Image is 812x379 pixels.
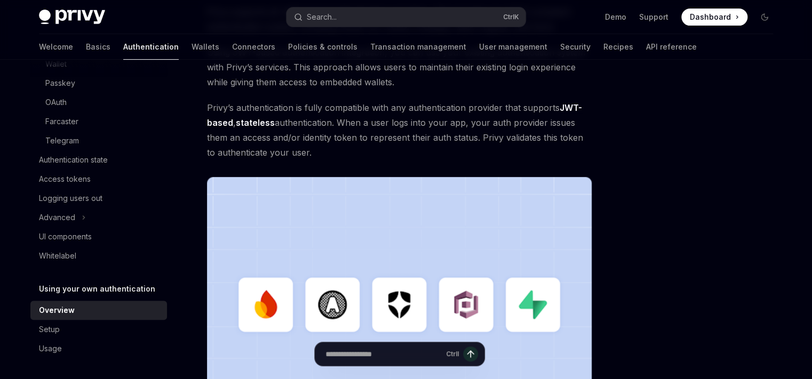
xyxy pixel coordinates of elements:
div: Usage [39,342,62,355]
a: Access tokens [30,170,167,189]
div: Passkey [45,77,75,90]
a: Whitelabel [30,246,167,265]
a: Welcome [39,34,73,60]
img: dark logo [39,10,105,25]
a: Dashboard [681,9,747,26]
button: Open search [286,7,526,27]
a: OAuth [30,93,167,112]
div: Advanced [39,211,75,224]
div: Telegram [45,134,79,147]
a: API reference [646,34,697,60]
a: Basics [86,34,110,60]
a: User management [479,34,547,60]
span: Privy’s authentication is fully compatible with any authentication provider that supports , authe... [207,100,592,160]
div: Farcaster [45,115,78,128]
div: Setup [39,323,60,336]
button: Send message [463,346,478,361]
input: Ask a question... [325,342,442,366]
a: UI components [30,227,167,246]
a: Wallets [192,34,219,60]
div: Logging users out [39,192,102,205]
button: Toggle dark mode [756,9,773,26]
a: Overview [30,301,167,320]
a: stateless [236,117,275,128]
div: Access tokens [39,173,91,186]
a: Policies & controls [288,34,357,60]
span: Using JWT-based authentication integration, you can use your existing authentication system with ... [207,45,592,90]
a: Recipes [603,34,633,60]
div: Authentication state [39,154,108,166]
a: Logging users out [30,189,167,208]
a: Setup [30,320,167,339]
button: Toggle Advanced section [30,208,167,227]
a: Passkey [30,74,167,93]
a: Telegram [30,131,167,150]
div: Whitelabel [39,249,76,262]
a: Support [639,12,668,22]
a: Authentication [123,34,179,60]
a: Transaction management [370,34,466,60]
a: Usage [30,339,167,358]
a: Connectors [232,34,275,60]
div: Search... [307,11,337,23]
a: Security [560,34,591,60]
div: OAuth [45,96,67,109]
a: Authentication state [30,150,167,170]
div: UI components [39,230,92,243]
div: Overview [39,304,75,317]
span: Dashboard [690,12,731,22]
span: Ctrl K [503,13,519,21]
a: Farcaster [30,112,167,131]
a: Demo [605,12,626,22]
h5: Using your own authentication [39,283,155,295]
